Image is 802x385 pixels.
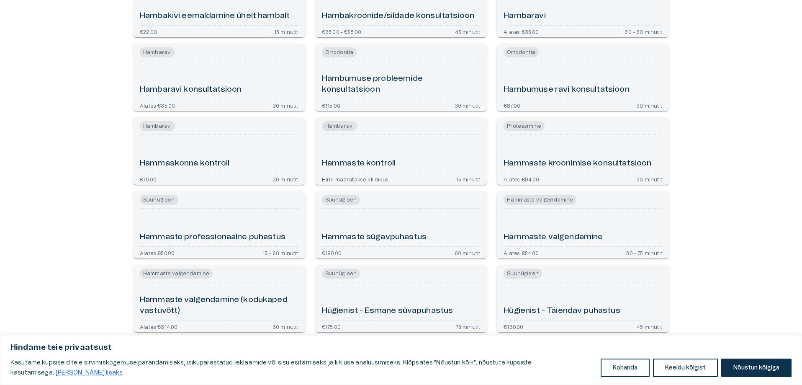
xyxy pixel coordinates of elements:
[504,121,545,131] span: Proteesimine
[504,176,539,181] p: Alates €84.00
[272,324,298,329] p: 30 minutit
[497,44,669,111] a: Open service booking details
[322,10,474,22] h6: Hambakroonide/sildade konsultatsioon
[322,195,360,205] span: Suuhügieen
[315,265,487,332] a: Open service booking details
[322,232,427,243] h6: Hammaste sügavpuhastus
[322,269,360,279] span: Suuhügieen
[504,47,539,57] span: Ortodontia
[637,324,662,329] p: 45 minutit
[133,265,305,332] a: Open service booking details
[497,191,669,258] a: Open service booking details
[140,295,298,317] h6: Hammaste valgendamine (kodukaped vastuvõtt)
[140,176,157,181] p: €70.00
[315,118,487,185] a: Open service booking details
[322,121,357,131] span: Hambaravi
[497,118,669,185] a: Open service booking details
[504,232,603,243] h6: Hammaste valgendamine
[315,44,487,111] a: Open service booking details
[140,250,175,255] p: Alates €50.00
[504,29,539,34] p: Alates €35.00
[456,324,481,329] p: 75 minutit
[601,359,650,377] button: Kohanda
[262,250,298,255] p: 15 - 60 minutit
[55,369,123,376] a: Loe lisaks
[455,103,481,108] p: 30 minutit
[626,250,662,255] p: 30 - 75 minutit
[504,195,576,205] span: Hammaste valgendamine
[140,84,242,96] h6: Hambaravi konsultatsioon
[272,176,298,181] p: 30 minutit
[456,176,481,181] p: 15 minutit
[140,324,177,329] p: Alates €314.00
[274,29,298,34] p: 15 minutit
[140,269,213,279] span: Hammaste valgendamine
[504,269,542,279] span: Suuhügieen
[322,73,481,96] h6: Hambumuse probleemide konsultatsioon
[322,305,453,317] h6: Hügienist - Esmane süvapuhastus
[322,176,388,181] p: Hind määratakse kliinikus
[504,324,523,329] p: €130.00
[10,358,594,378] p: Kasutame küpsiseid teie sirvimiskogemuse parandamiseks, isikupärastatud reklaamide või sisu esita...
[140,232,285,243] h6: Hammaste professionaalne puhastus
[497,265,669,332] a: Open service booking details
[140,103,175,108] p: Alates €35.00
[322,103,340,108] p: €115.00
[455,29,481,34] p: 45 minutit
[504,84,629,96] h6: Hambumuse ravi konsultatsioon
[322,250,342,255] p: €190.00
[322,324,341,329] p: €175.00
[43,7,55,13] span: Help
[140,121,175,131] span: Hambaravi
[133,44,305,111] a: Open service booking details
[10,343,792,353] p: Hindame teie privaatsust
[322,158,396,169] h6: Hammaste kontroll
[322,47,357,57] span: Ortodontia
[636,176,662,181] p: 30 minutit
[504,305,620,317] h6: Hügienist - Täiendav puhastus
[625,29,662,34] p: 30 - 60 minutit
[504,10,545,22] h6: Hambaravi
[504,250,539,255] p: Alates €54.00
[455,250,481,255] p: 60 minutit
[140,158,229,169] h6: Hammaskonna kontroll
[140,10,290,22] h6: Hambakivi eemaldamine ühelt hambalt
[140,47,175,57] span: Hambaravi
[133,118,305,185] a: Open service booking details
[133,191,305,258] a: Open service booking details
[315,191,487,258] a: Open service booking details
[322,29,362,34] p: €35.00 - €55.00
[721,359,792,377] button: Nõustun kõigiga
[653,359,718,377] button: Keeldu kõigist
[272,103,298,108] p: 30 minutit
[636,103,662,108] p: 30 minutit
[504,103,520,108] p: €87.00
[504,158,651,169] h6: Hammaste kroonimise konsultatsioon
[140,29,157,34] p: €22.00
[140,195,178,205] span: Suuhügieen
